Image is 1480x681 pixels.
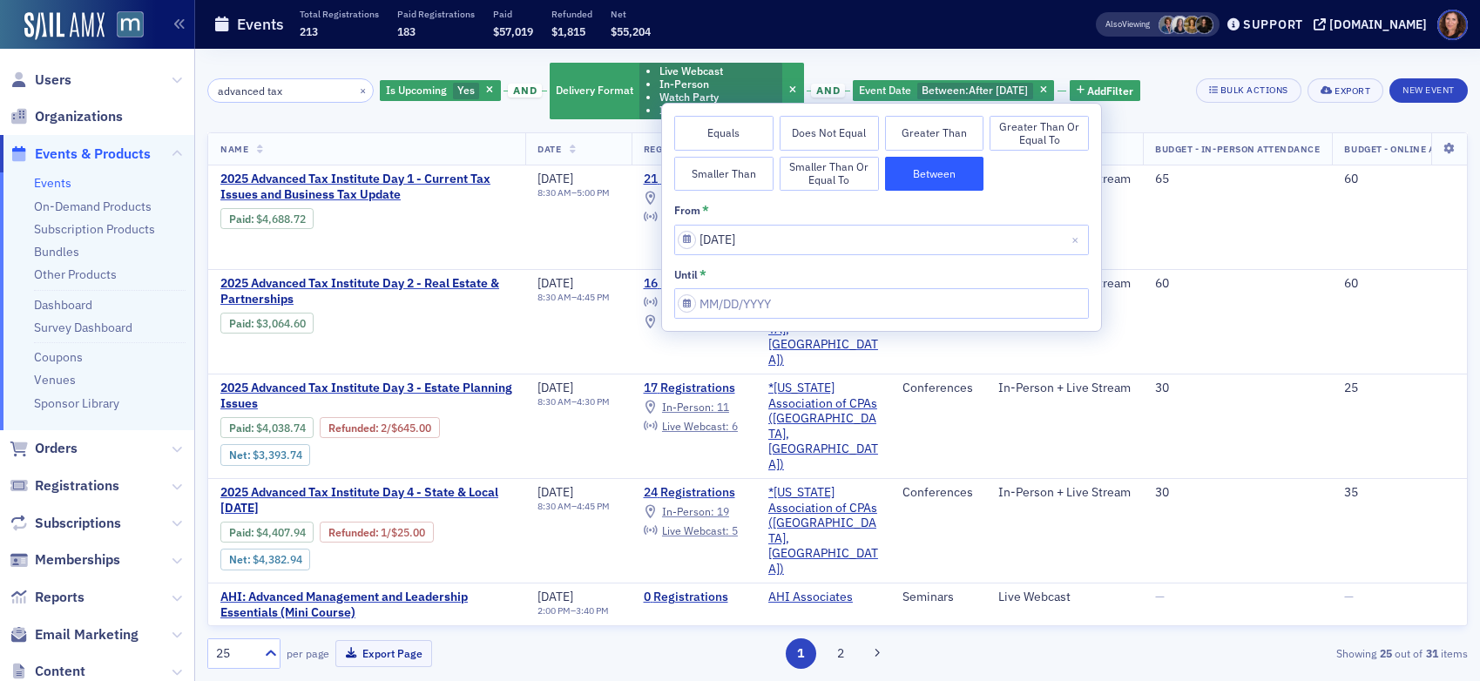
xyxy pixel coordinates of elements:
time: 4:45 PM [577,291,610,303]
a: Reports [10,588,84,607]
div: Export [1335,86,1370,96]
a: Registrations [10,476,119,496]
button: [DOMAIN_NAME] [1314,18,1433,30]
time: 5:00 PM [577,186,610,199]
span: 11 [717,400,729,414]
span: [DATE] [537,275,573,291]
a: 2025 Advanced Tax Institute Day 4 - State & Local [DATE] [220,485,513,516]
span: [DATE] [537,171,573,186]
div: Net: $339374 [220,444,310,465]
span: Delivery Format [556,83,633,97]
span: Between : [922,83,969,97]
button: and [807,84,850,98]
a: Subscription Products [34,221,155,237]
button: Export Page [335,640,432,667]
div: Yes [380,80,501,102]
span: 5 [732,523,738,537]
time: 8:30 AM [537,395,571,408]
div: Paid: 21 - $440794 [220,522,314,543]
a: Users [10,71,71,90]
span: $25.00 [391,526,425,539]
li: Live Webcast [659,64,778,78]
button: and [503,84,547,98]
p: Refunded [551,8,592,20]
button: × [355,82,371,98]
a: In-Person: 15 [644,192,729,206]
button: Bulk Actions [1196,78,1301,103]
button: Between [885,157,984,192]
p: Total Registrations [300,8,379,20]
span: 2025 Advanced Tax Institute Day 2 - Real Estate & Partnerships [220,276,513,307]
a: *[US_STATE] Association of CPAs ([GEOGRAPHIC_DATA], [GEOGRAPHIC_DATA]) [768,485,878,576]
div: – [537,396,610,408]
span: — [1155,589,1165,604]
time: 8:30 AM [537,500,571,512]
a: Email Marketing [10,625,139,644]
a: New Event [1389,81,1468,97]
time: 8:30 AM [537,186,571,199]
span: Subscriptions [35,514,121,533]
span: Reports [35,588,84,607]
span: Users [35,71,71,90]
label: per page [287,645,329,661]
div: until [674,268,698,281]
input: MM/DD/YYYY [674,288,1089,319]
span: Net : [229,553,253,566]
div: Bulk Actions [1220,85,1288,95]
div: – [537,187,610,199]
div: In-Person + Live Stream [998,381,1131,396]
span: and [508,84,542,98]
img: SailAMX [24,12,105,40]
div: Paid: 23 - $468872 [220,208,314,229]
span: Live Webcast : [662,419,729,433]
li: In-Person + Live Stream [659,104,778,117]
a: *[US_STATE] Association of CPAs ([GEOGRAPHIC_DATA], [GEOGRAPHIC_DATA]) [768,381,878,472]
a: 2025 Advanced Tax Institute Day 1 - Current Tax Issues and Business Tax Update [220,172,513,202]
span: Add Filter [1087,83,1133,98]
span: : [328,421,381,435]
time: 4:30 PM [577,395,610,408]
div: Conferences [902,381,974,396]
span: $4,407.94 [256,526,306,539]
span: Yes [457,83,475,97]
a: Dashboard [34,297,92,313]
a: In-Person: 19 [644,505,729,519]
a: Refunded [328,526,375,539]
a: Other Products [34,266,117,282]
span: Content [35,662,85,681]
div: In-Person + Live Stream [998,485,1131,501]
button: Smaller Than or Equal To [780,157,879,192]
span: : [328,526,381,539]
button: AddFilter [1070,80,1141,102]
span: Date [537,143,561,155]
p: Paid Registrations [397,8,475,20]
div: 25 [216,644,254,663]
span: Viewing [1105,18,1150,30]
button: Greater Than or Equal To [990,116,1089,151]
div: Showing out of items [1060,645,1468,661]
button: Export [1308,78,1383,103]
button: Does Not Equal [780,116,879,151]
span: *Maryland Association of CPAs (Timonium, MD) [768,485,878,576]
span: 6 [732,419,738,433]
span: 183 [397,24,416,38]
button: Greater Than [885,116,984,151]
div: 65 [1155,172,1320,187]
a: Paid [229,317,251,330]
a: AHI Associates [768,590,853,605]
span: Lauren McDonough [1195,16,1213,34]
a: Organizations [10,107,123,126]
span: Kelly Brown [1171,16,1189,34]
span: [DATE] [537,380,573,395]
span: Orders [35,439,78,458]
li: In-Person [659,78,778,91]
li: Watch Party [659,91,778,104]
span: Event Date [859,83,911,97]
a: Live Webcast: 6 [644,211,738,225]
div: 30 [1155,485,1320,501]
a: Venues [34,372,76,388]
div: – [537,292,610,303]
span: $55,204 [611,24,651,38]
span: *Maryland Association of CPAs (Timonium, MD) [768,381,878,472]
span: 19 [717,504,729,518]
